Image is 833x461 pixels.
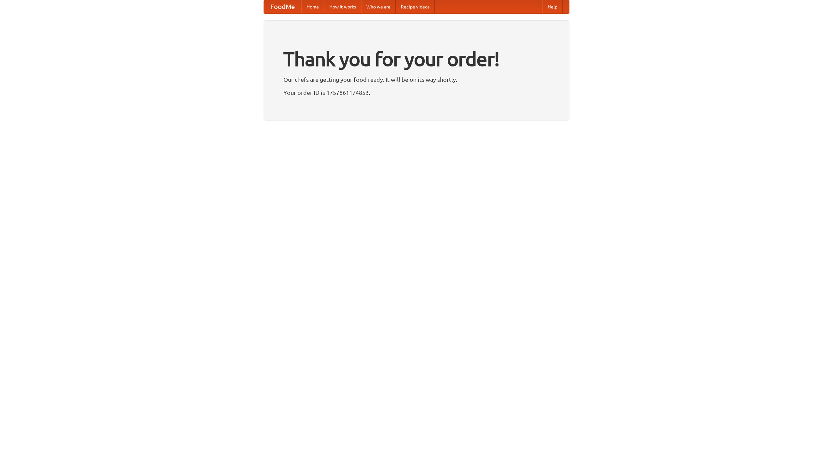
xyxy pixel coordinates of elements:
a: FoodMe [264,0,301,13]
a: Recipe videos [396,0,435,13]
p: Your order ID is 1757861174853. [283,88,550,97]
a: Who we are [361,0,396,13]
a: How it works [324,0,361,13]
h1: Thank you for your order! [283,43,550,75]
p: Our chefs are getting your food ready. It will be on its way shortly. [283,75,550,84]
a: Help [542,0,563,13]
a: Home [301,0,324,13]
